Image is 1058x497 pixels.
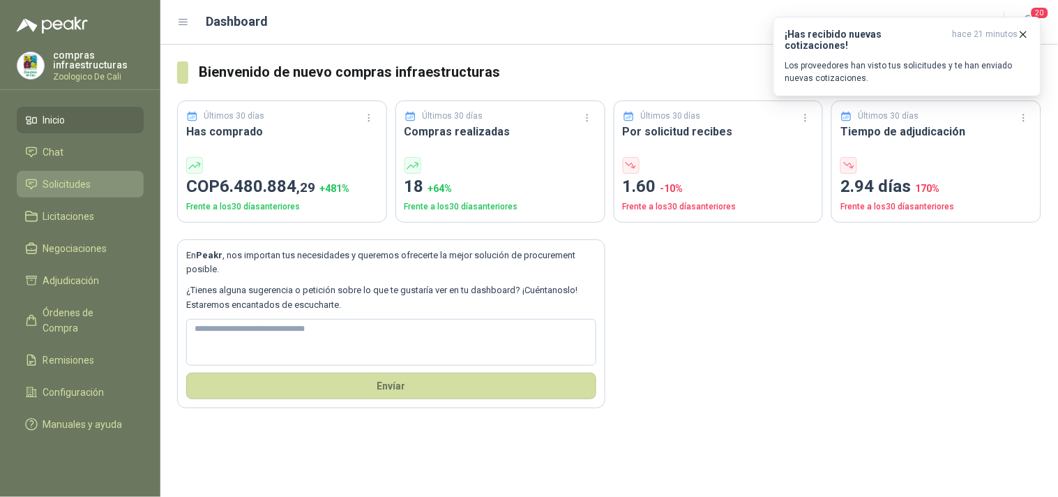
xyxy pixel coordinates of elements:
span: Remisiones [43,353,95,368]
span: + 64 % [428,183,453,194]
img: Logo peakr [17,17,88,34]
span: + 481 % [319,183,349,194]
p: Zoologico De Cali [53,73,144,81]
button: Envíar [186,373,596,399]
a: Licitaciones [17,203,144,230]
p: 18 [405,174,596,200]
h3: Tiempo de adjudicación [840,123,1032,140]
p: Últimos 30 días [204,110,265,123]
a: Solicitudes [17,171,144,198]
span: Solicitudes [43,177,91,192]
span: Adjudicación [43,273,100,288]
h3: ¡Has recibido nuevas cotizaciones! [785,29,947,51]
p: Frente a los 30 días anteriores [623,200,815,214]
a: Adjudicación [17,267,144,294]
span: hace 21 minutos [953,29,1018,51]
p: En , nos importan tus necesidades y queremos ofrecerte la mejor solución de procurement posible. [186,248,596,277]
p: Los proveedores han visto tus solicitudes y te han enviado nuevas cotizaciones. [785,59,1029,84]
a: Manuales y ayuda [17,411,144,438]
p: 1.60 [623,174,815,200]
p: compras infraestructuras [53,50,144,70]
span: 6.480.884 [220,177,315,196]
h3: Compras realizadas [405,123,596,140]
p: Frente a los 30 días anteriores [840,200,1032,214]
a: Órdenes de Compra [17,299,144,341]
span: ,29 [296,179,315,195]
a: Chat [17,139,144,165]
p: 2.94 días [840,174,1032,200]
h1: Dashboard [206,12,269,31]
p: ¿Tienes alguna sugerencia o petición sobre lo que te gustaría ver en tu dashboard? ¡Cuéntanoslo! ... [186,283,596,312]
p: Últimos 30 días [859,110,919,123]
button: ¡Has recibido nuevas cotizaciones!hace 21 minutos Los proveedores han visto tus solicitudes y te ... [773,17,1041,96]
button: 20 [1016,10,1041,35]
a: Remisiones [17,347,144,373]
span: Licitaciones [43,209,95,224]
p: COP [186,174,378,200]
a: Inicio [17,107,144,133]
h3: Has comprado [186,123,378,140]
span: Negociaciones [43,241,107,256]
a: Negociaciones [17,235,144,262]
span: Configuración [43,385,105,400]
b: Peakr [196,250,222,260]
span: Chat [43,144,64,160]
p: Últimos 30 días [422,110,483,123]
span: -10 % [660,183,683,194]
span: Órdenes de Compra [43,305,130,336]
h3: Por solicitud recibes [623,123,815,140]
img: Company Logo [17,52,44,79]
p: Últimos 30 días [640,110,701,123]
h3: Bienvenido de nuevo compras infraestructuras [199,61,1041,83]
span: Manuales y ayuda [43,417,123,432]
p: Frente a los 30 días anteriores [405,200,596,214]
span: 170 % [915,183,939,194]
span: Inicio [43,112,66,128]
span: 20 [1030,6,1050,20]
p: Frente a los 30 días anteriores [186,200,378,214]
a: Configuración [17,379,144,406]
